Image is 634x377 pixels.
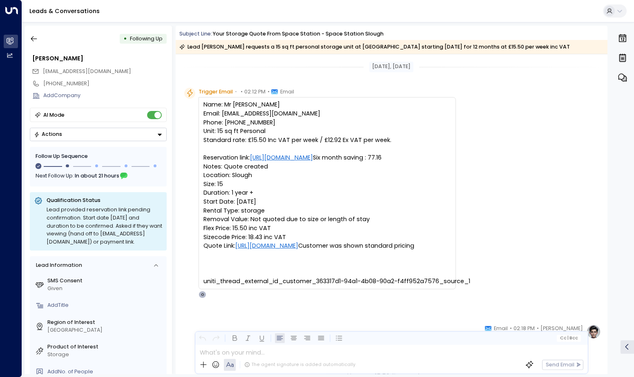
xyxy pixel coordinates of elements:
[494,324,508,333] span: Email
[47,197,162,204] p: Qualification Status
[557,335,581,342] button: Cc|Bcc
[560,336,578,341] span: Cc Bcc
[513,324,535,333] span: 02:18 PM
[213,30,384,38] div: Your storage quote from Space Station - Space Station Slough
[36,171,161,180] div: Next Follow Up:
[30,128,167,141] button: Actions
[244,361,355,368] div: The agent signature is added automatically
[567,336,569,341] span: |
[47,277,164,285] label: SMS Consent
[47,368,164,376] div: AddNo. of People
[47,351,164,359] div: Storage
[32,54,167,63] div: [PERSON_NAME]
[510,324,512,333] span: •
[235,88,237,96] span: •
[203,100,451,286] pre: Name: Mr [PERSON_NAME] Email: [EMAIL_ADDRESS][DOMAIN_NAME] Phone: [PHONE_NUMBER] Unit: 15 sq ft P...
[47,302,164,309] div: AddTitle
[33,262,82,269] div: Lead Information
[241,88,243,96] span: •
[540,324,583,333] span: [PERSON_NAME]
[586,324,601,339] img: profile-logo.png
[43,68,131,75] span: jaylhunt@gmail.com
[179,43,570,51] div: Lead [PERSON_NAME] requests a 15 sq ft personal storage unit at [GEOGRAPHIC_DATA] starting [DATE]...
[211,333,221,344] button: Redo
[179,30,212,37] span: Subject Line:
[199,291,206,298] div: O
[280,88,294,96] span: Email
[43,68,131,75] span: [EMAIL_ADDRESS][DOMAIN_NAME]
[250,153,313,162] a: [URL][DOMAIN_NAME]
[34,131,62,137] div: Actions
[75,171,120,180] span: In about 21 hours
[537,324,539,333] span: •
[197,333,208,344] button: Undo
[43,92,167,100] div: AddCompany
[47,326,164,334] div: [GEOGRAPHIC_DATA]
[369,62,413,72] div: [DATE], [DATE]
[47,343,164,351] label: Product of Interest
[199,88,233,96] span: Trigger Email
[123,32,127,45] div: •
[244,88,266,96] span: 02:12 PM
[43,111,65,119] div: AI Mode
[29,7,100,15] a: Leads & Conversations
[43,80,167,88] div: [PHONE_NUMBER]
[47,319,164,326] label: Region of Interest
[268,88,270,96] span: •
[47,285,164,293] div: Given
[130,35,163,42] span: Following Up
[235,242,298,251] a: [URL][DOMAIN_NAME]
[36,153,161,161] div: Follow Up Sequence
[30,128,167,141] div: Button group with a nested menu
[47,206,162,246] div: Lead provided reservation link pending confirmation. Start date [DATE] and duration to be confirm...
